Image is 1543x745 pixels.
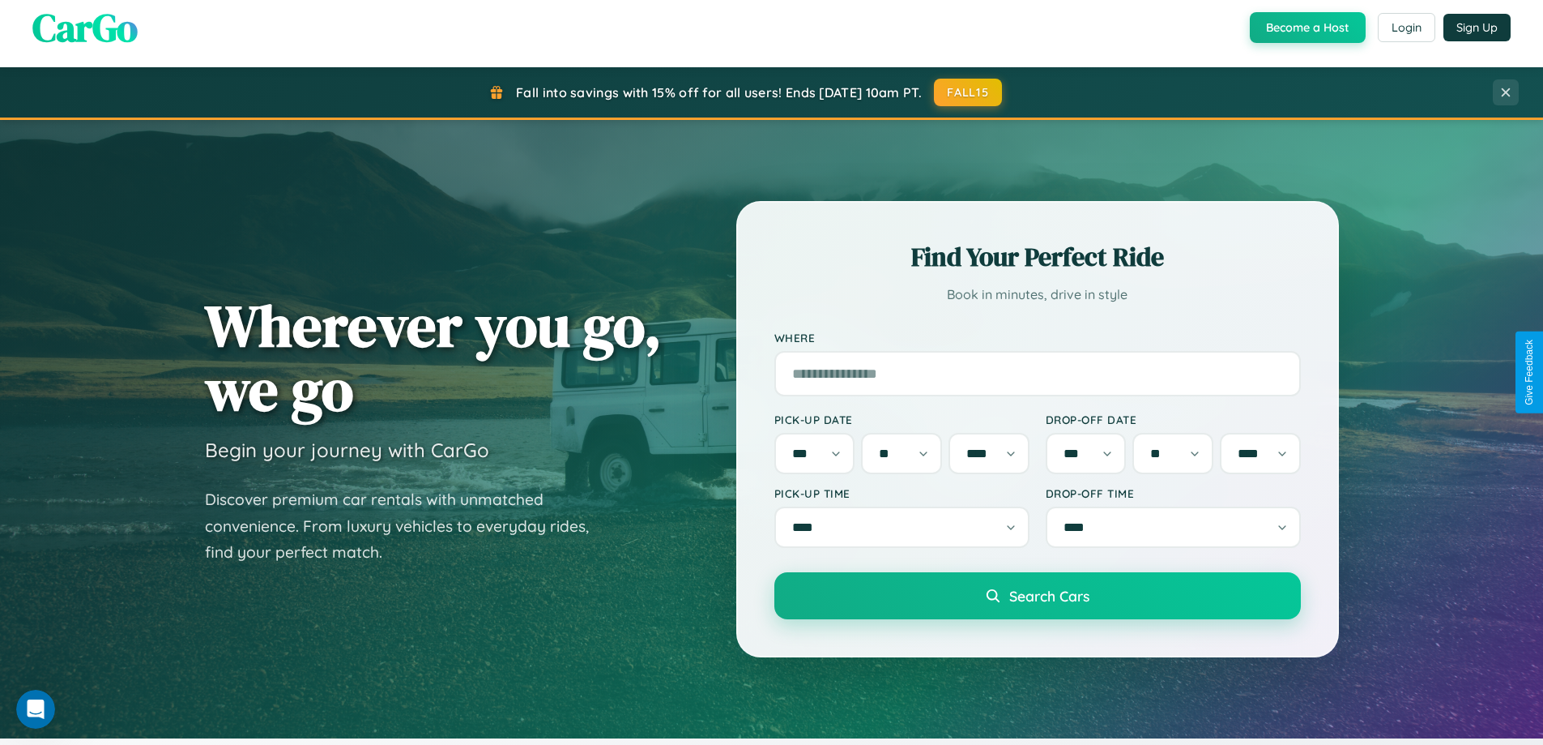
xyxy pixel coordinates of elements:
button: Become a Host [1250,12,1366,43]
h1: Wherever you go, we go [205,293,662,422]
span: CarGo [32,1,138,54]
h2: Find Your Perfect Ride [774,239,1301,275]
label: Drop-off Time [1046,486,1301,500]
p: Book in minutes, drive in style [774,283,1301,306]
span: Search Cars [1009,587,1089,605]
h3: Begin your journey with CarGo [205,438,489,462]
div: Give Feedback [1524,340,1535,405]
label: Pick-up Time [774,486,1029,500]
iframe: Intercom live chat [16,690,55,729]
button: Search Cars [774,572,1301,619]
label: Where [774,331,1301,345]
p: Discover premium car rentals with unmatched convenience. From luxury vehicles to everyday rides, ... [205,486,610,566]
label: Pick-up Date [774,413,1029,426]
button: Sign Up [1443,14,1511,41]
button: Login [1378,13,1435,42]
label: Drop-off Date [1046,413,1301,426]
button: FALL15 [934,79,1002,106]
span: Fall into savings with 15% off for all users! Ends [DATE] 10am PT. [516,84,922,101]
